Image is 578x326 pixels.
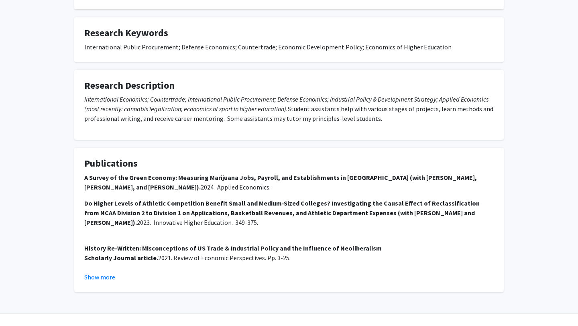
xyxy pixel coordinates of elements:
[84,272,115,282] button: Show more
[84,234,494,263] p: 2021. Review of Economic Perspectives. Pp. 3-25.
[84,80,494,92] h4: Research Description
[84,158,494,169] h4: Publications
[84,199,480,226] strong: Do Higher Levels of Athletic Competition Benefit Small and Medium‑Sized Colleges? Investigating t...
[84,244,382,262] strong: History Re-Written: Misconceptions of US Trade & Industrial Policy and the Influence of Neolibera...
[84,27,494,39] h4: Research Keywords
[84,173,494,192] p: 2024. Applied Economics.
[6,290,34,320] iframe: Chat
[84,94,494,123] p: Student assistants help with various stages of projects, learn methods and professional writing, ...
[84,198,494,227] p: 2023. Innovative Higher Education. 349-375.
[84,42,494,52] div: International Public Procurement; Defense Economics; Countertrade; Economic Development Policy; E...
[84,95,488,113] em: International Economics; Countertrade; International Public Procurement; Defense Economics; Indus...
[84,173,477,191] strong: A Survey of the Green Economy: Measuring Marijuana Jobs, Payroll, and Establishments in [GEOGRAPH...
